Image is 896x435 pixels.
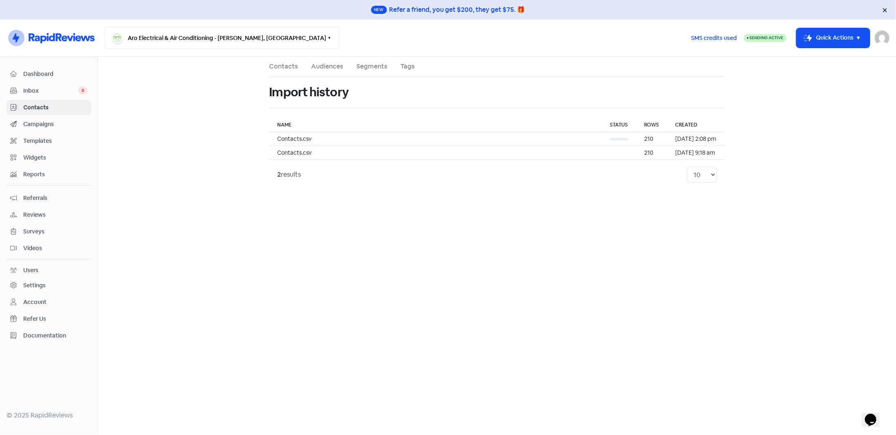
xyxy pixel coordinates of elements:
span: Widgets [23,153,87,162]
img: User [875,31,889,45]
span: Dashboard [23,70,87,78]
a: Documentation [7,328,91,343]
div: Settings [23,281,46,290]
iframe: chat widget [862,402,888,427]
td: [DATE] 9:18 am [667,146,725,160]
a: Segments [357,62,388,71]
a: Reports [7,167,91,182]
span: Referrals [23,194,87,202]
a: Settings [7,278,91,293]
a: Sending Active [744,33,787,43]
a: Contacts [269,62,298,71]
a: Templates [7,133,91,149]
div: Account [23,298,47,306]
td: 210 [636,146,667,160]
div: © 2025 RapidReviews [7,411,91,420]
a: Referrals [7,191,91,206]
span: Campaigns [23,120,87,129]
h1: Import history [269,79,349,105]
span: Reports [23,170,87,179]
span: Sending Active [749,35,783,40]
a: Surveys [7,224,91,239]
span: Videos [23,244,87,253]
a: Dashboard [7,67,91,82]
a: Contacts [7,100,91,115]
span: SMS credits used [691,34,737,42]
a: Users [7,263,91,278]
span: New [371,6,387,14]
span: 0 [78,87,87,95]
a: Audiences [311,62,344,71]
th: Name [269,118,602,132]
div: Refer a friend, you get $200, they get $75. 🎁 [389,5,525,15]
a: Widgets [7,150,91,165]
a: Campaigns [7,117,91,132]
a: Tags [401,62,415,71]
a: Reviews [7,207,91,222]
span: Inbox [23,87,78,95]
td: [DATE] 2:08 pm [667,132,725,146]
button: Aro Electrical & Air Conditioning - [PERSON_NAME], [GEOGRAPHIC_DATA] [104,27,340,49]
a: SMS credits used [684,33,744,42]
span: Surveys [23,227,87,236]
a: Videos [7,241,91,256]
td: Contacts.csv [269,132,602,146]
a: Refer Us [7,311,91,326]
span: Reviews [23,211,87,219]
strong: 2 [278,170,281,179]
button: Quick Actions [796,28,870,48]
th: Created [667,118,725,132]
th: Rows [636,118,667,132]
span: Templates [23,137,87,145]
span: Contacts [23,103,87,112]
td: 210 [636,132,667,146]
th: Status [602,118,636,132]
span: Refer Us [23,315,87,323]
a: Inbox 0 [7,83,91,98]
div: results [278,170,301,180]
div: Users [23,266,38,275]
a: Account [7,295,91,310]
span: Documentation [23,331,87,340]
td: Contacts.csv [269,146,602,160]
